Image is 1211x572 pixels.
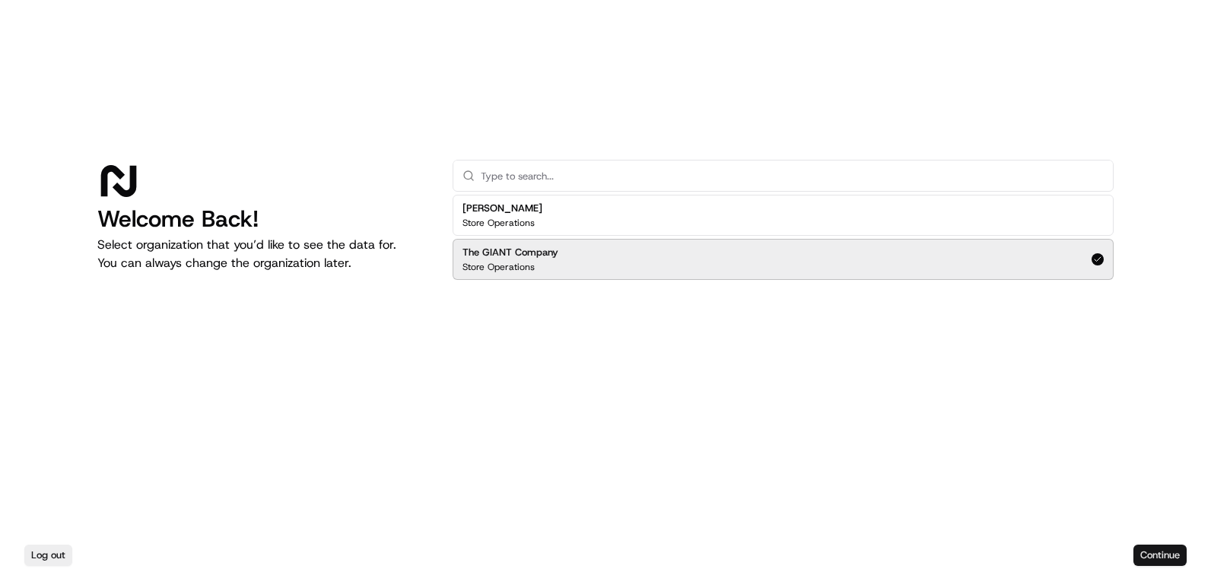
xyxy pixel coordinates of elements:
p: Store Operations [462,217,535,229]
h2: [PERSON_NAME] [462,202,542,215]
p: Select organization that you’d like to see the data for. You can always change the organization l... [97,236,428,272]
h2: The GIANT Company [462,246,558,259]
input: Type to search... [481,160,1104,191]
h1: Welcome Back! [97,205,428,233]
div: Suggestions [453,192,1114,283]
button: Log out [24,545,72,566]
button: Continue [1133,545,1187,566]
p: Store Operations [462,261,535,273]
